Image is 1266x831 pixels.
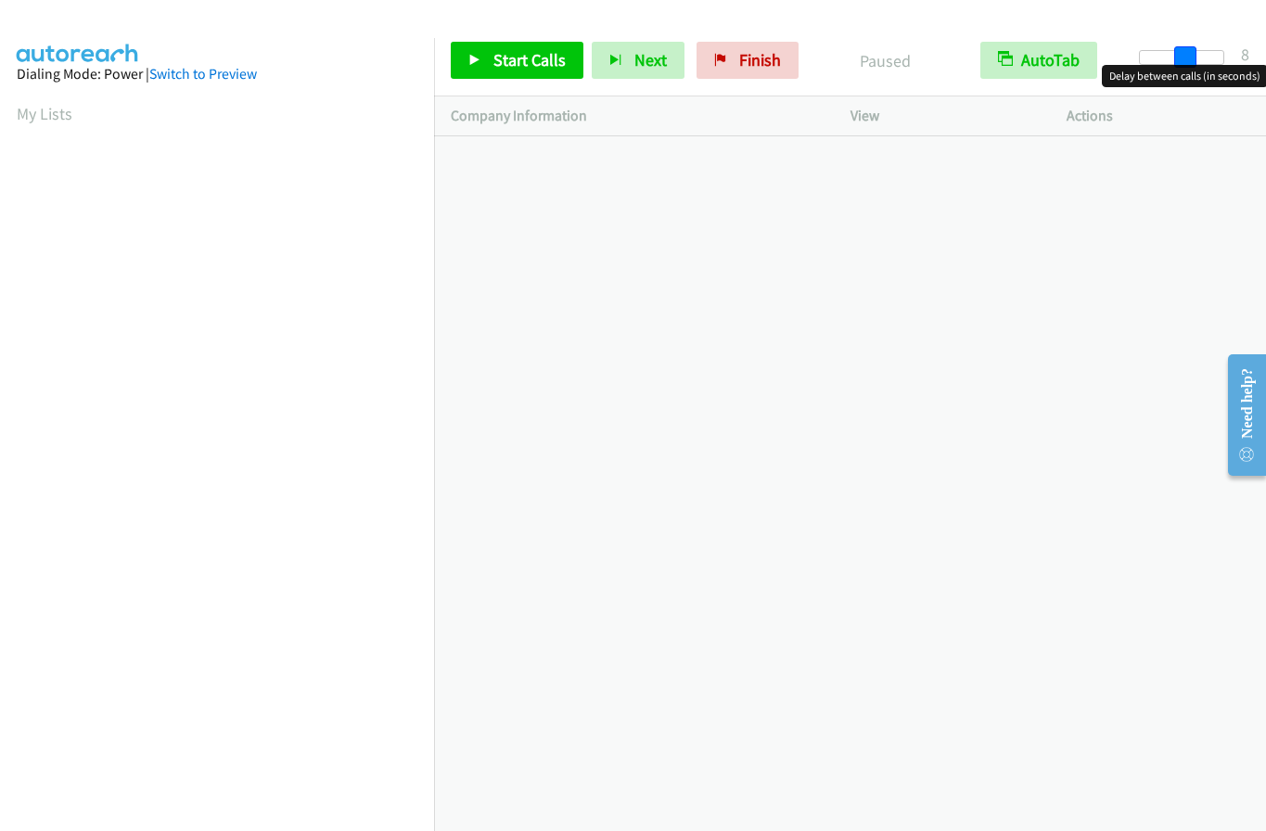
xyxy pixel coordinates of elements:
a: Switch to Preview [149,65,257,83]
div: 8 [1241,42,1249,67]
div: Dialing Mode: Power | [17,63,417,85]
a: Start Calls [451,42,583,79]
a: Finish [697,42,799,79]
p: Company Information [451,105,817,127]
iframe: Resource Center [1212,341,1266,489]
p: View [850,105,1033,127]
span: Start Calls [493,49,566,70]
span: Finish [739,49,781,70]
span: Next [634,49,667,70]
button: AutoTab [980,42,1097,79]
p: Actions [1067,105,1249,127]
button: Next [592,42,684,79]
p: Paused [824,48,947,73]
a: My Lists [17,103,72,124]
